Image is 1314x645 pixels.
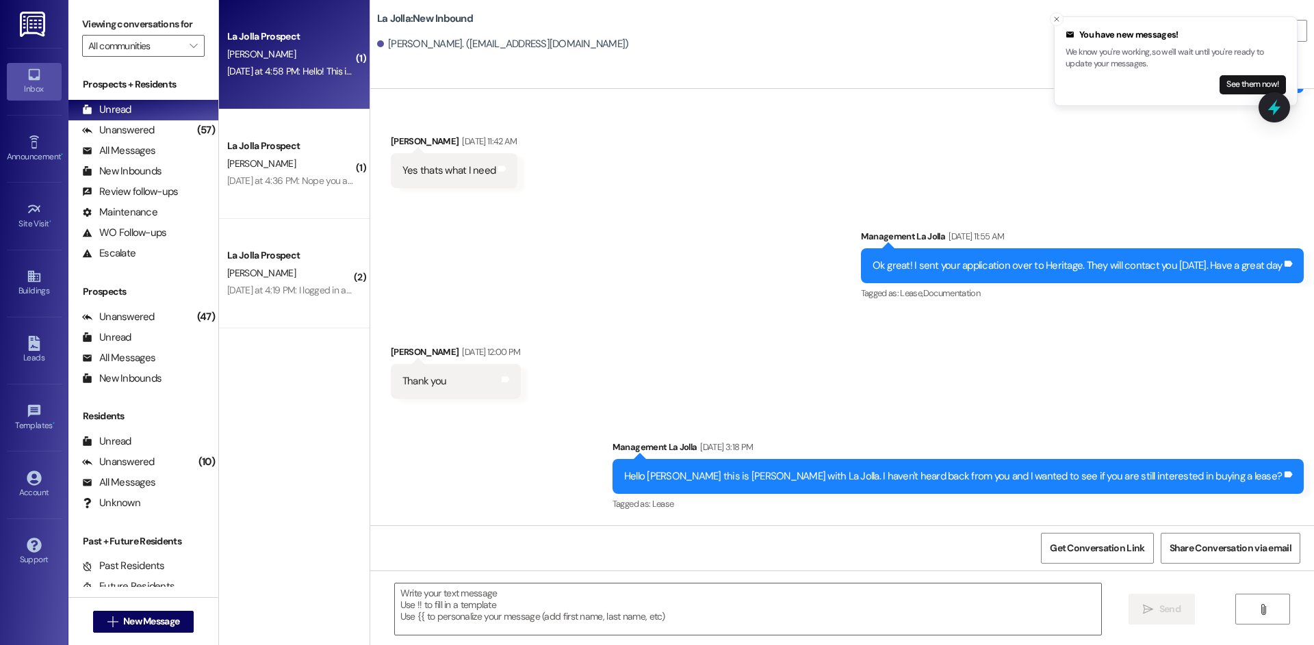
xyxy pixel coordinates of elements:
[459,134,517,148] div: [DATE] 11:42 AM
[82,351,155,365] div: All Messages
[7,534,62,570] a: Support
[82,123,155,137] div: Unanswered
[861,283,1304,303] div: Tagged as:
[82,14,205,35] label: Viewing conversations for
[227,48,296,60] span: [PERSON_NAME]
[227,174,906,187] div: [DATE] at 4:36 PM: Nope you are paying just for the fall lease! Rent is always due on the first. ...
[1129,594,1195,624] button: Send
[227,65,801,77] div: [DATE] at 4:58 PM: Hello! This is [PERSON_NAME] mom-[PERSON_NAME] is currently on a mission; is i...
[7,198,62,235] a: Site Visit •
[20,12,48,37] img: ResiDesk Logo
[945,229,1004,243] div: [DATE] 11:55 AM
[1220,75,1286,94] button: See them now!
[1143,604,1153,615] i: 
[1066,47,1286,70] p: We know you're working, so we'll wait until you're ready to update your messages.
[402,374,446,389] div: Thank you
[82,144,155,158] div: All Messages
[195,451,218,473] div: (10)
[82,246,136,261] div: Escalate
[93,611,194,633] button: New Message
[49,217,51,226] span: •
[82,330,131,345] div: Unread
[1159,602,1181,616] span: Send
[7,332,62,369] a: Leads
[377,12,473,26] b: La Jolla: New Inbound
[1066,28,1286,42] div: You have new messages!
[624,469,1282,484] div: Hello [PERSON_NAME] this is [PERSON_NAME] with La Jolla. I haven't heard back from you and I want...
[82,164,162,179] div: New Inbounds
[1161,533,1300,564] button: Share Conversation via email
[227,267,296,279] span: [PERSON_NAME]
[923,287,981,299] span: Documentation
[873,259,1283,273] div: Ok great! I sent your application over to Heritage. They will contact you [DATE]. Have a great day
[82,496,140,510] div: Unknown
[613,440,1304,459] div: Management La Jolla
[82,226,166,240] div: WO Follow-ups
[1258,604,1268,615] i: 
[82,310,155,324] div: Unanswered
[1050,12,1064,26] button: Close toast
[194,306,218,328] div: (47)
[82,559,165,573] div: Past Residents
[1041,533,1153,564] button: Get Conversation Link
[402,163,495,178] div: Yes thats what I need
[53,419,55,428] span: •
[227,284,757,296] div: [DATE] at 4:19 PM: I logged in and made the payment. It at least shows that on my end let me know...
[227,139,354,153] div: La Jolla Prospect
[613,494,1304,514] div: Tagged as:
[227,248,354,263] div: La Jolla Prospect
[7,265,62,302] a: Buildings
[68,285,218,299] div: Prospects
[194,120,218,141] div: (57)
[88,35,183,57] input: All communities
[68,409,218,423] div: Residents
[68,77,218,92] div: Prospects + Residents
[459,345,520,359] div: [DATE] 12:00 PM
[123,614,179,629] span: New Message
[82,455,155,469] div: Unanswered
[1170,541,1291,555] span: Share Conversation via email
[377,37,629,51] div: [PERSON_NAME]. ([EMAIL_ADDRESS][DOMAIN_NAME])
[107,616,118,627] i: 
[82,205,157,220] div: Maintenance
[7,63,62,100] a: Inbox
[391,134,517,153] div: [PERSON_NAME]
[82,371,162,386] div: New Inbounds
[652,498,674,510] span: Lease
[697,440,753,454] div: [DATE] 3:18 PM
[7,399,62,436] a: Templates •
[861,229,1304,248] div: Management La Jolla
[1050,541,1144,555] span: Get Conversation Link
[68,534,218,549] div: Past + Future Residents
[7,466,62,503] a: Account
[82,185,178,199] div: Review follow-ups
[82,434,131,449] div: Unread
[900,287,923,299] span: Lease ,
[82,475,155,490] div: All Messages
[82,103,131,117] div: Unread
[227,157,296,170] span: [PERSON_NAME]
[61,150,63,159] span: •
[227,29,354,44] div: La Jolla Prospect
[190,40,197,51] i: 
[82,579,175,594] div: Future Residents
[391,345,521,364] div: [PERSON_NAME]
